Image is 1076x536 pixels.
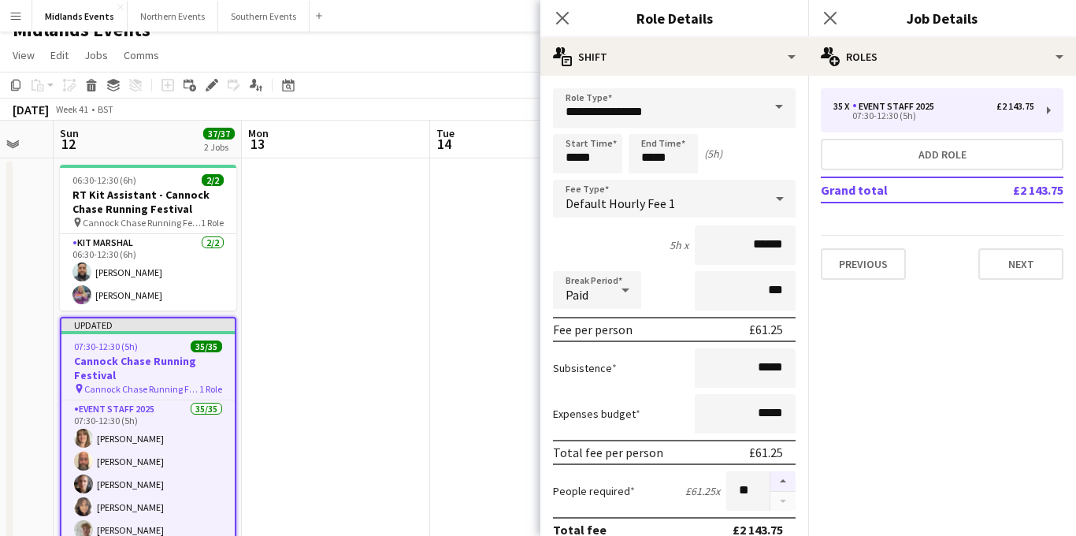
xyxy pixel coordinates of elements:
[78,45,114,65] a: Jobs
[964,177,1063,203] td: £2 143.75
[58,135,79,153] span: 12
[540,38,808,76] div: Shift
[13,48,35,62] span: View
[553,361,617,375] label: Subsistence
[50,48,69,62] span: Edit
[434,135,455,153] span: 14
[84,383,199,395] span: Cannock Chase Running Festival
[203,128,235,140] span: 37/37
[199,383,222,395] span: 1 Role
[821,248,906,280] button: Previous
[749,322,783,337] div: £61.25
[436,126,455,140] span: Tue
[770,471,796,492] button: Increase
[246,135,269,153] span: 13
[553,484,635,498] label: People required
[808,38,1076,76] div: Roles
[128,1,218,32] button: Northern Events
[553,445,663,460] div: Total fee per person
[61,354,235,382] h3: Cannock Chase Running Festival
[821,139,1063,170] button: Add role
[566,287,588,303] span: Paid
[749,445,783,460] div: £61.25
[124,48,159,62] span: Comms
[566,195,675,211] span: Default Hourly Fee 1
[60,165,236,311] app-job-card: 06:30-12:30 (6h)2/2RT Kit Assistant - Cannock Chase Running Festival Cannock Chase Running Festiv...
[6,45,41,65] a: View
[98,103,113,115] div: BST
[61,318,235,331] div: Updated
[191,341,222,352] span: 35/35
[685,484,720,498] div: £61.25 x
[808,8,1076,28] h3: Job Details
[83,217,201,229] span: Cannock Chase Running Festival
[60,188,236,216] h3: RT Kit Assistant - Cannock Chase Running Festival
[52,103,91,115] span: Week 41
[833,112,1034,120] div: 07:30-12:30 (5h)
[13,102,49,117] div: [DATE]
[833,101,852,112] div: 35 x
[201,217,224,229] span: 1 Role
[704,147,722,161] div: (5h)
[852,101,941,112] div: Event Staff 2025
[553,322,633,337] div: Fee per person
[60,126,79,140] span: Sun
[74,341,138,352] span: 07:30-12:30 (5h)
[248,126,269,140] span: Mon
[84,48,108,62] span: Jobs
[32,1,128,32] button: Midlands Events
[553,407,640,421] label: Expenses budget
[117,45,165,65] a: Comms
[218,1,310,32] button: Southern Events
[44,45,75,65] a: Edit
[670,238,688,252] div: 5h x
[72,174,136,186] span: 06:30-12:30 (6h)
[978,248,1063,280] button: Next
[60,234,236,311] app-card-role: Kit Marshal2/206:30-12:30 (6h)[PERSON_NAME][PERSON_NAME]
[540,8,808,28] h3: Role Details
[204,141,234,153] div: 2 Jobs
[202,174,224,186] span: 2/2
[996,101,1034,112] div: £2 143.75
[821,177,964,203] td: Grand total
